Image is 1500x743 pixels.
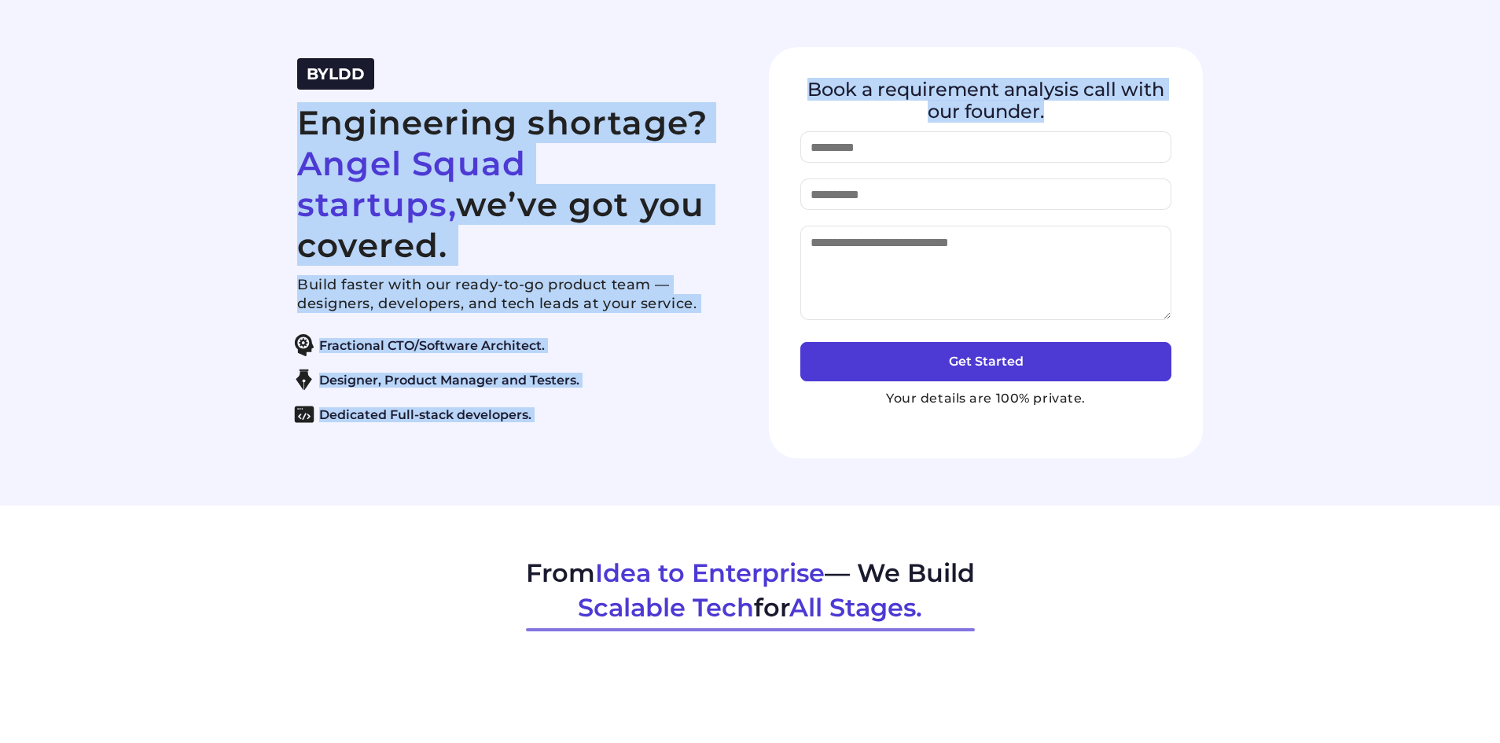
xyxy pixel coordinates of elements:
span: Scalable Tech [578,592,754,623]
h2: From — We Build for [526,556,975,625]
button: Get Started [800,342,1171,381]
span: Angel Squad startups, [297,143,526,225]
span: Idea to Enterprise [595,557,825,588]
h2: Engineering shortage? we’ve got you covered. [297,102,731,266]
li: Fractional CTO/Software Architect. [289,334,723,356]
span: BYLDD [307,64,365,83]
p: Your details are 100% private. [800,389,1171,408]
p: Build faster with our ready-to-go product team — designers, developers, and tech leads at your se... [297,275,731,313]
a: BYLDD [307,68,365,83]
span: All Stages. [789,592,922,623]
li: Designer, Product Manager and Testers. [289,369,723,391]
h4: Book a requirement analysis call with our founder. [800,79,1171,122]
li: Dedicated Full-stack developers. [289,403,723,425]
